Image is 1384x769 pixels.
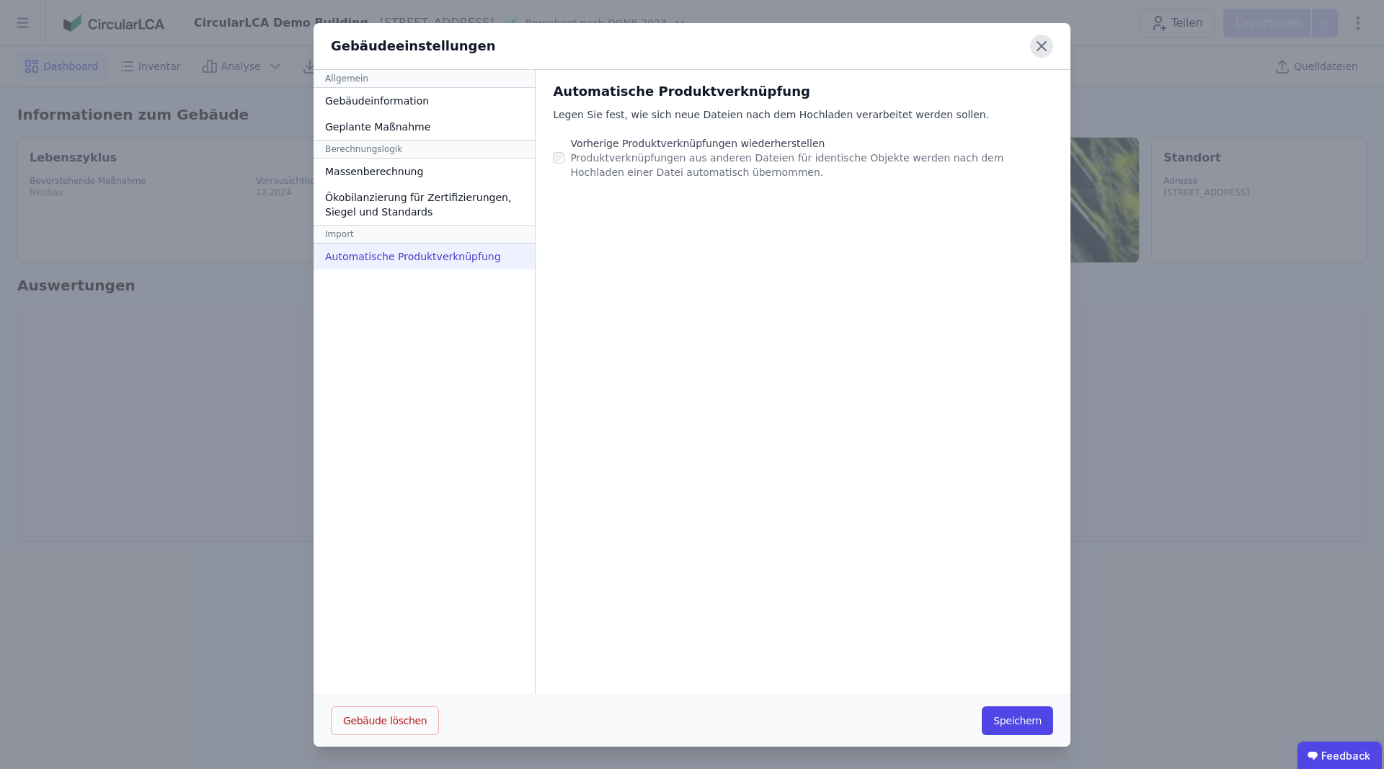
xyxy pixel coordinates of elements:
div: Gebäudeinformation [314,88,535,114]
button: Gebäude löschen [331,706,439,735]
div: Ökobilanzierung für Zertifizierungen, Siegel und Standards [314,185,535,225]
div: Automatische Produktverknüpfung [314,244,535,270]
div: Gebäudeeinstellungen [331,36,496,56]
div: Geplante Maßnahme [314,114,535,140]
div: Massenberechnung [314,159,535,185]
button: Speichern [982,706,1053,735]
div: Vorherige Produktverknüpfungen wiederherstellen [570,136,1053,151]
div: Allgemein [314,70,535,88]
div: Import [314,225,535,244]
div: Berechnungslogik [314,140,535,159]
div: Legen Sie fest, wie sich neue Dateien nach dem Hochladen verarbeitet werden sollen. [553,107,1053,136]
div: Automatische Produktverknüpfung [553,81,1053,102]
div: Produktverknüpfungen aus anderen Dateien für identische Objekte werden nach dem Hochladen einer D... [570,151,1053,179]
